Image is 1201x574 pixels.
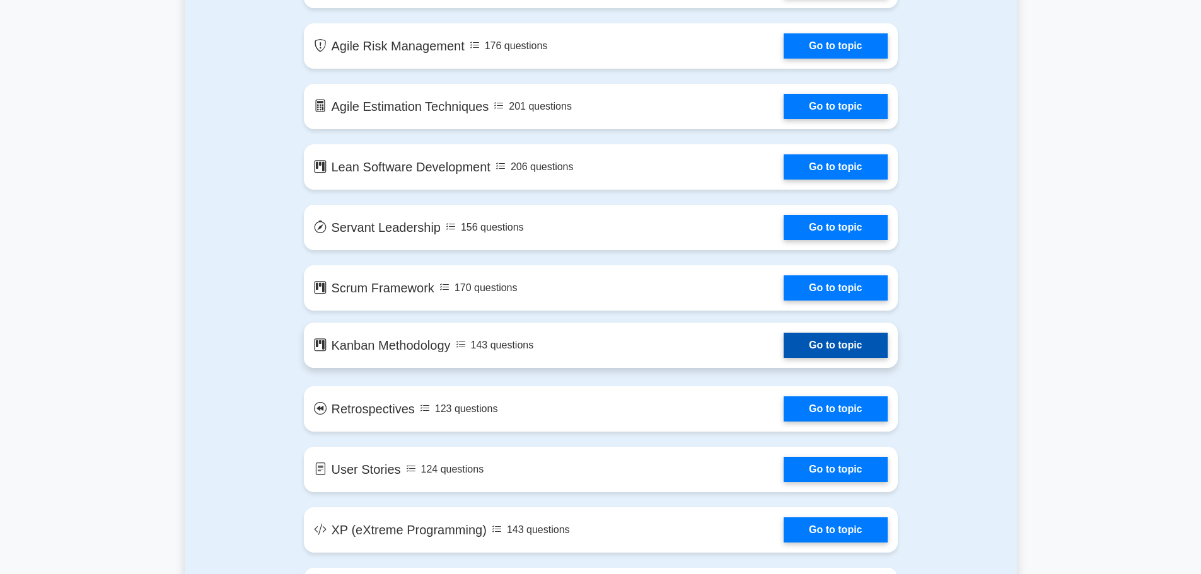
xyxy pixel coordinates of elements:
[784,517,887,542] a: Go to topic
[784,154,887,180] a: Go to topic
[784,215,887,240] a: Go to topic
[784,457,887,482] a: Go to topic
[784,33,887,59] a: Go to topic
[784,333,887,358] a: Go to topic
[784,396,887,422] a: Go to topic
[784,94,887,119] a: Go to topic
[784,275,887,301] a: Go to topic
